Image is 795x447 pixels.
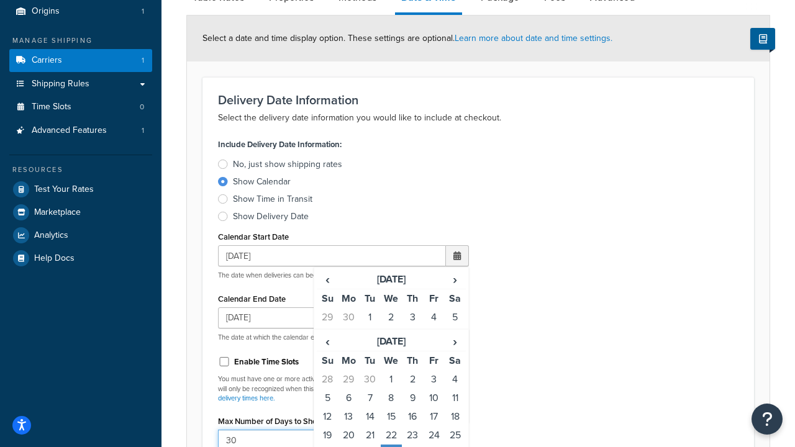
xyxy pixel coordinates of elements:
div: Show Delivery Date [233,210,309,223]
td: 19 [317,426,338,445]
a: Marketplace [9,201,152,223]
a: Carriers1 [9,49,152,72]
span: Carriers [32,55,62,66]
td: 8 [381,389,402,407]
a: Set available days and pickup or delivery times here. [218,384,455,403]
span: Test Your Rates [34,184,94,195]
span: ‹ [317,333,337,350]
div: No, just show shipping rates [233,158,342,171]
td: 10 [402,327,423,345]
a: Analytics [9,224,152,246]
span: Analytics [34,230,68,241]
th: Sa [445,289,466,309]
td: 2 [402,370,423,389]
td: 28 [317,370,338,389]
th: Fr [423,351,444,370]
button: Open Resource Center [752,404,783,435]
li: Carriers [9,49,152,72]
label: Max Number of Days to Show [218,417,323,426]
div: Show Calendar [233,176,291,188]
th: Th [402,351,423,370]
td: 21 [360,426,381,445]
td: 9 [402,389,423,407]
span: Shipping Rules [32,79,89,89]
td: 15 [381,407,402,426]
div: Resources [9,165,152,175]
td: 8 [360,327,381,345]
th: We [381,289,402,309]
td: 3 [423,370,444,389]
span: Help Docs [34,253,75,264]
td: 18 [445,407,466,426]
td: 29 [338,370,359,389]
th: Mo [338,289,359,309]
td: 3 [402,308,423,327]
th: Su [317,351,338,370]
span: Advanced Features [32,125,107,136]
td: 2 [381,308,402,327]
li: Advanced Features [9,119,152,142]
label: Enable Time Slots [234,356,299,368]
td: 1 [381,370,402,389]
span: Marketplace [34,207,81,218]
td: 5 [317,389,338,407]
li: Time Slots [9,96,152,119]
span: Select a date and time display option. These settings are optional. [202,32,612,45]
td: 12 [317,407,338,426]
span: ‹ [317,271,337,288]
th: Sa [445,351,466,370]
label: Calendar Start Date [218,232,289,242]
td: 4 [423,308,444,327]
td: 16 [402,407,423,426]
td: 1 [360,308,381,327]
div: Manage Shipping [9,35,152,46]
th: Fr [423,289,444,309]
span: Origins [32,6,60,17]
th: [DATE] [338,270,444,289]
a: Learn more about date and time settings. [455,32,612,45]
p: The date at which the calendar ends. Leave empty for all dates [218,333,469,342]
td: 7 [360,389,381,407]
td: 17 [423,407,444,426]
a: Time Slots0 [9,96,152,119]
td: 6 [317,327,338,345]
div: Show Time in Transit [233,193,312,205]
td: 14 [360,407,381,426]
a: Shipping Rules [9,73,152,96]
td: 20 [338,426,359,445]
a: Test Your Rates [9,178,152,201]
td: 22 [381,426,402,445]
td: 13 [338,407,359,426]
th: We [381,351,402,370]
button: Show Help Docs [750,28,775,50]
td: 30 [338,308,359,327]
td: 25 [445,426,466,445]
p: The date when deliveries can begin. Leave empty for all dates from [DATE] [218,271,469,280]
th: Su [317,289,338,309]
th: Tu [360,289,381,309]
label: Calendar End Date [218,294,286,304]
td: 23 [402,426,423,445]
span: › [445,333,465,350]
td: 30 [360,370,381,389]
th: Tu [360,351,381,370]
td: 4 [445,370,466,389]
span: › [445,271,465,288]
td: 6 [338,389,359,407]
label: Include Delivery Date Information: [218,136,342,153]
span: 1 [142,55,144,66]
a: Help Docs [9,247,152,269]
span: 1 [142,6,144,17]
p: Select the delivery date information you would like to include at checkout. [218,111,738,125]
td: 7 [338,327,359,345]
h3: Delivery Date Information [218,93,738,107]
td: 11 [423,327,444,345]
td: 11 [445,389,466,407]
td: 24 [423,426,444,445]
th: Mo [338,351,359,370]
span: 0 [140,102,144,112]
